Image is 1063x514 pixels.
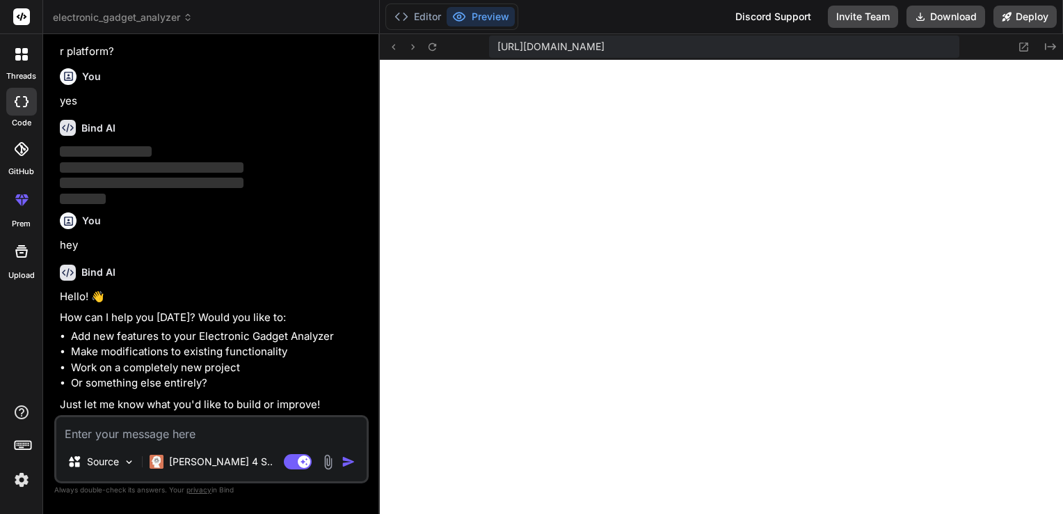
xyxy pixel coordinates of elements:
button: Download [906,6,985,28]
h6: Bind AI [81,121,115,135]
label: threads [6,70,36,82]
li: Work on a completely new project [71,360,366,376]
img: attachment [320,454,336,470]
span: privacy [186,485,211,494]
li: Add new features to your Electronic Gadget Analyzer [71,329,366,345]
span: [URL][DOMAIN_NAME] [497,40,605,54]
div: Discord Support [727,6,820,28]
p: How can I help you [DATE]? Would you like to: [60,310,366,326]
img: icon [342,455,355,469]
span: ‌ [60,146,152,157]
p: Just let me know what you'd like to build or improve! [60,397,366,413]
span: ‌ [60,194,106,204]
button: Invite Team [828,6,898,28]
span: ‌ [60,178,243,188]
p: Hello! 👋 [60,289,366,305]
li: Make modifications to existing functionality [71,344,366,360]
h6: You [82,214,101,228]
label: code [12,117,31,129]
p: Source [87,455,119,469]
img: settings [10,468,33,492]
img: Pick Models [123,456,135,468]
label: Upload [8,270,35,281]
li: Or something else entirely? [71,375,366,391]
iframe: Preview [380,60,1063,514]
span: ‌ [60,162,243,173]
button: Editor [389,7,447,26]
h6: Bind AI [81,265,115,279]
img: Claude 4 Sonnet [150,455,163,469]
button: Deploy [993,6,1057,28]
p: yes [60,93,366,109]
label: GitHub [8,166,34,178]
button: Preview [447,7,515,26]
p: hey [60,237,366,254]
p: Always double-check its answers. Your in Bind [54,483,369,497]
span: electronic_gadget_analyzer [53,10,193,24]
h6: You [82,70,101,84]
label: prem [12,218,31,230]
p: [PERSON_NAME] 4 S.. [169,455,273,469]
